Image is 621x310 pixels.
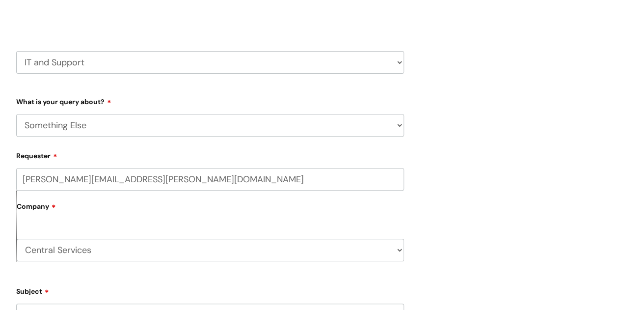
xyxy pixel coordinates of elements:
label: Requester [16,148,404,160]
input: Email [16,168,404,191]
label: Subject [16,284,404,296]
h2: Select issue type [16,1,404,19]
label: Company [17,199,404,221]
label: What is your query about? [16,94,404,106]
